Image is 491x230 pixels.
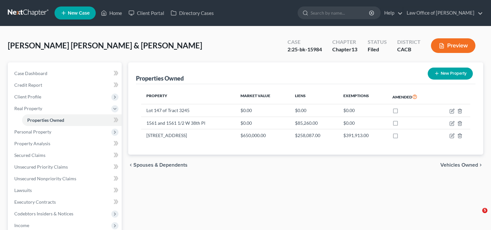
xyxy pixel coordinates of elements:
[14,106,42,111] span: Real Property
[14,164,68,170] span: Unsecured Priority Claims
[387,89,435,104] th: Amended
[368,38,387,46] div: Status
[14,211,73,216] span: Codebtors Insiders & Notices
[9,68,122,79] a: Case Dashboard
[440,162,483,168] button: Vehicles Owned chevron_right
[381,7,403,19] a: Help
[167,7,217,19] a: Directory Cases
[235,129,290,142] td: $650,000.00
[98,7,125,19] a: Home
[288,46,322,53] div: 2:25-bk-15984
[141,117,235,129] td: 1561 and 1561 1/2 W 38th Pl
[338,89,387,104] th: Exemptions
[290,89,338,104] th: Liens
[482,208,487,213] span: 5
[14,94,41,99] span: Client Profile
[290,117,338,129] td: $85,260.00
[14,187,32,193] span: Lawsuits
[338,129,387,142] td: $391,913.00
[9,185,122,196] a: Lawsuits
[141,129,235,142] td: [STREET_ADDRESS]
[14,199,56,205] span: Executory Contracts
[68,11,90,16] span: New Case
[235,104,290,117] td: $0.00
[338,104,387,117] td: $0.00
[8,41,202,50] span: [PERSON_NAME] [PERSON_NAME] & [PERSON_NAME]
[368,46,387,53] div: Filed
[14,82,42,88] span: Credit Report
[478,162,483,168] i: chevron_right
[9,196,122,208] a: Executory Contracts
[9,161,122,173] a: Unsecured Priority Claims
[332,46,357,53] div: Chapter
[311,7,370,19] input: Search by name...
[27,117,64,123] span: Properties Owned
[290,129,338,142] td: $258,087.00
[290,104,338,117] td: $0.00
[128,162,188,168] button: chevron_left Spouses & Dependents
[14,141,50,146] span: Property Analysis
[22,114,122,126] a: Properties Owned
[9,149,122,161] a: Secured Claims
[14,129,51,134] span: Personal Property
[128,162,133,168] i: chevron_left
[136,74,184,82] div: Properties Owned
[141,89,235,104] th: Property
[9,173,122,185] a: Unsecured Nonpriority Claims
[428,68,473,80] button: New Property
[14,152,45,158] span: Secured Claims
[397,46,421,53] div: CACB
[235,117,290,129] td: $0.00
[403,7,483,19] a: Law Office of [PERSON_NAME]
[469,208,485,224] iframe: Intercom live chat
[14,223,29,228] span: Income
[288,38,322,46] div: Case
[235,89,290,104] th: Market Value
[141,104,235,117] td: Lot 147 of Tract 3245
[397,38,421,46] div: District
[332,38,357,46] div: Chapter
[9,138,122,149] a: Property Analysis
[440,162,478,168] span: Vehicles Owned
[14,176,76,181] span: Unsecured Nonpriority Claims
[133,162,188,168] span: Spouses & Dependents
[14,70,47,76] span: Case Dashboard
[125,7,167,19] a: Client Portal
[9,79,122,91] a: Credit Report
[338,117,387,129] td: $0.00
[351,46,357,52] span: 13
[431,38,475,53] button: Preview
